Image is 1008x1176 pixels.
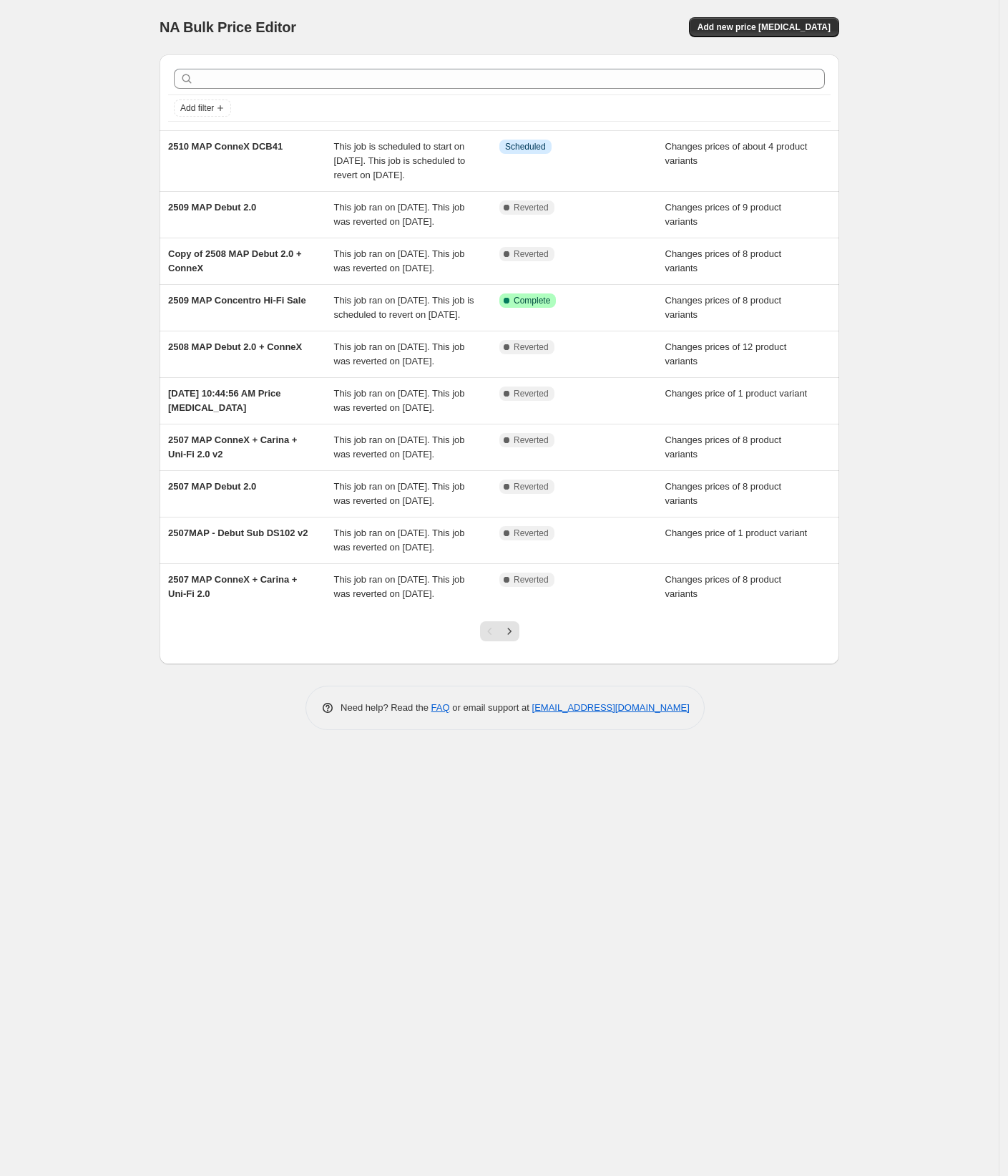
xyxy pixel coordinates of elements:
span: Changes prices of 8 product variants [665,248,782,273]
span: Changes prices of 9 product variants [665,202,782,227]
span: This job is scheduled to start on [DATE]. This job is scheduled to revert on [DATE]. [334,141,466,180]
a: [EMAIL_ADDRESS][DOMAIN_NAME] [532,702,690,713]
span: This job ran on [DATE]. This job is scheduled to revert on [DATE]. [334,295,474,320]
span: Changes prices of 8 product variants [665,434,782,460]
span: Reverted [514,528,549,539]
span: This job ran on [DATE]. This job was reverted on [DATE]. [334,434,465,460]
span: Need help? Read the [341,702,431,713]
span: 2507MAP - Debut Sub DS102 v2 [168,528,308,538]
span: Changes price of 1 product variant [665,528,808,538]
span: Reverted [514,574,549,585]
span: [DATE] 10:44:56 AM Price [MEDICAL_DATA] [168,388,281,413]
span: Reverted [514,388,549,399]
span: Complete [514,295,550,306]
span: or email support at [450,702,532,713]
span: Changes price of 1 product variant [665,388,808,399]
span: Add new price [MEDICAL_DATA] [698,21,831,33]
span: 2509 MAP Debut 2.0 [168,202,256,213]
span: 2508 MAP Debut 2.0 + ConneX [168,341,302,352]
span: This job ran on [DATE]. This job was reverted on [DATE]. [334,388,465,413]
span: This job ran on [DATE]. This job was reverted on [DATE]. [334,248,465,273]
span: This job ran on [DATE]. This job was reverted on [DATE]. [334,481,465,506]
span: Reverted [514,248,549,260]
a: FAQ [431,702,450,713]
button: Add filter [174,99,231,117]
nav: Pagination [480,621,519,641]
span: Changes prices of 8 product variants [665,481,782,506]
span: 2510 MAP ConneX DCB41 [168,141,283,152]
span: 2507 MAP Debut 2.0 [168,481,256,492]
span: Copy of 2508 MAP Debut 2.0 + ConneX [168,248,302,273]
span: Changes prices of 8 product variants [665,295,782,320]
span: This job ran on [DATE]. This job was reverted on [DATE]. [334,528,465,553]
span: Reverted [514,434,549,446]
span: This job ran on [DATE]. This job was reverted on [DATE]. [334,574,465,599]
span: Reverted [514,481,549,492]
span: Scheduled [505,141,546,152]
span: Changes prices of 12 product variants [665,341,787,366]
span: This job ran on [DATE]. This job was reverted on [DATE]. [334,341,465,366]
span: Reverted [514,202,549,213]
button: Next [499,621,519,641]
span: NA Bulk Price Editor [160,19,296,35]
span: Reverted [514,341,549,353]
span: Changes prices of about 4 product variants [665,141,808,166]
span: 2507 MAP ConneX + Carina + Uni-Fi 2.0 [168,574,297,599]
span: Changes prices of 8 product variants [665,574,782,599]
span: Add filter [180,102,214,114]
button: Add new price [MEDICAL_DATA] [689,17,839,37]
span: 2509 MAP Concentro Hi-Fi Sale [168,295,306,306]
span: This job ran on [DATE]. This job was reverted on [DATE]. [334,202,465,227]
span: 2507 MAP ConneX + Carina + Uni-Fi 2.0 v2 [168,434,297,460]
